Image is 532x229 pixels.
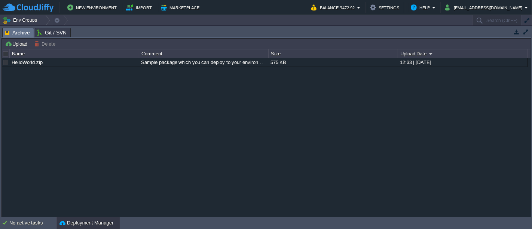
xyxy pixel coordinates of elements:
[161,3,202,12] button: Marketplace
[3,3,53,12] img: CloudJiffy
[126,3,154,12] button: Import
[67,3,119,12] button: New Environment
[5,40,30,47] button: Upload
[59,219,113,227] button: Deployment Manager
[269,49,398,58] div: Size
[3,15,40,25] button: Env Groups
[311,3,357,12] button: Balance ₹472.92
[411,3,432,12] button: Help
[139,58,268,67] div: Sample package which you can deploy to your environment. Feel free to delete and upload a package...
[12,59,43,65] a: HelloWorld.zip
[445,3,525,12] button: [EMAIL_ADDRESS][DOMAIN_NAME]
[9,217,56,229] div: No active tasks
[37,28,67,37] span: Git / SVN
[140,49,268,58] div: Comment
[5,28,30,37] span: Archive
[398,49,527,58] div: Upload Date
[34,40,58,47] button: Delete
[398,58,527,67] div: 12:33 | [DATE]
[370,3,401,12] button: Settings
[10,49,139,58] div: Name
[269,58,397,67] div: 575 KB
